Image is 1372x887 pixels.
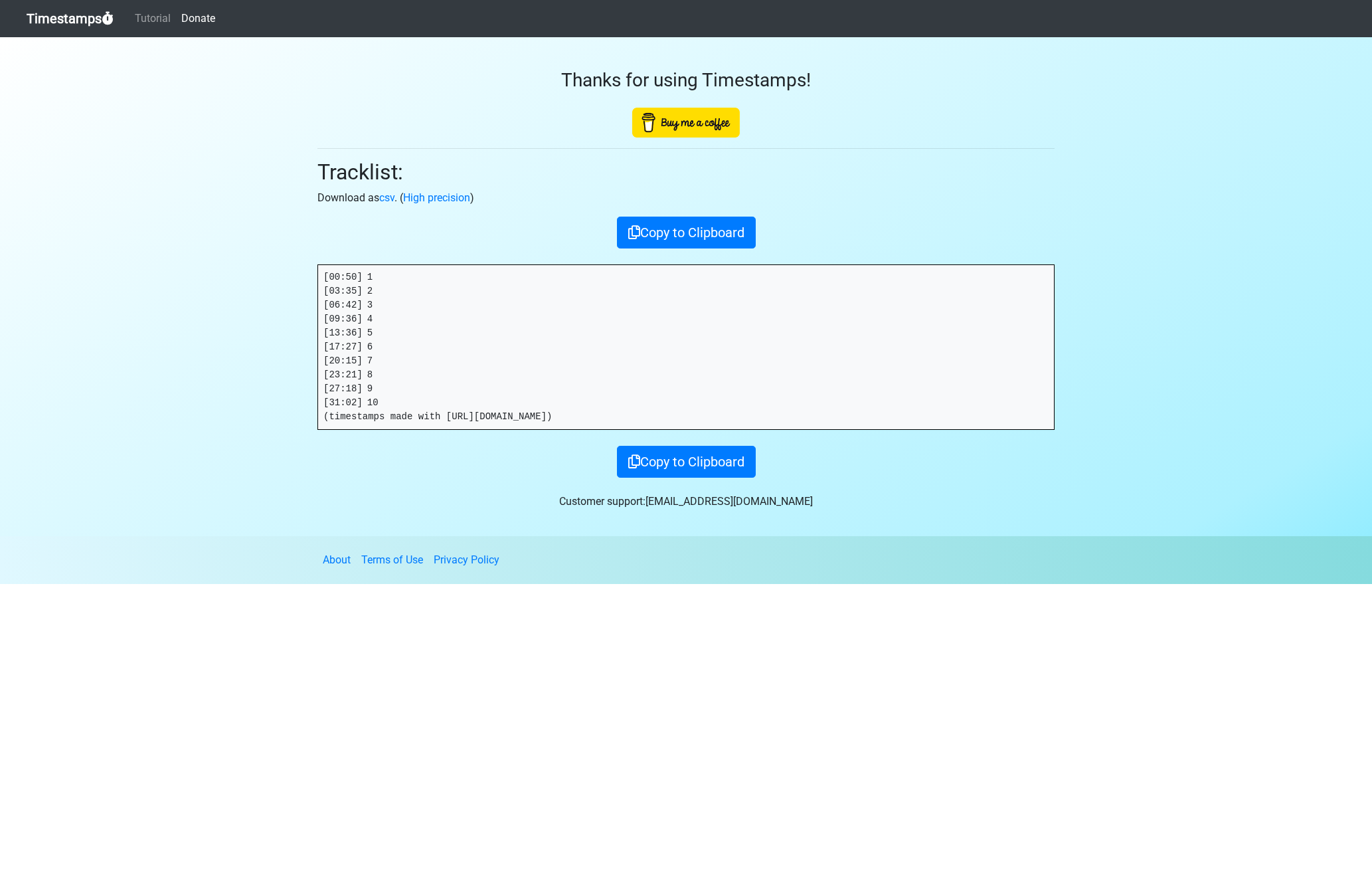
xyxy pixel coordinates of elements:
button: Copy to Clipboard [617,446,756,478]
h2: Tracklist: [317,159,1055,185]
a: Tutorial [129,5,176,32]
button: Copy to Clipboard [617,217,756,248]
img: Buy Me A Coffee [632,108,740,138]
pre: [00:50] 1 [03:35] 2 [06:42] 3 [09:36] 4 [13:36] 5 [17:27] 6 [20:15] 7 [23:21] 8 [27:18] 9 [31:02]... [318,265,1054,429]
a: Donate [176,5,220,32]
a: Timestamps [27,5,114,32]
a: Privacy Policy [434,553,499,566]
a: Terms of Use [361,553,423,566]
a: About [323,553,351,566]
a: csv [379,191,394,204]
a: High precision [403,191,470,204]
h3: Thanks for using Timestamps! [317,69,1055,92]
p: Download as . ( ) [317,190,1055,206]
